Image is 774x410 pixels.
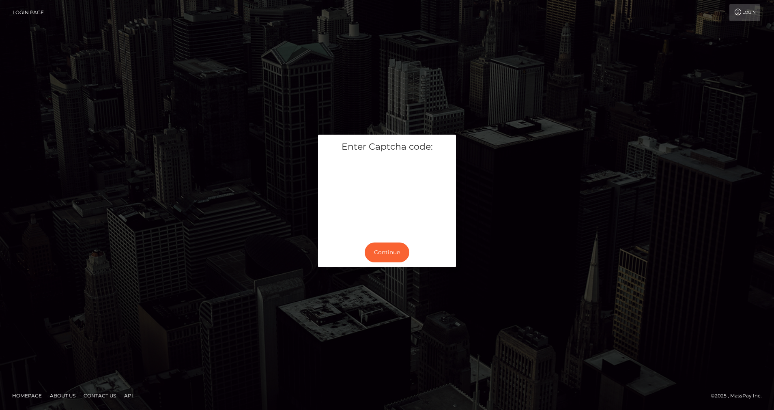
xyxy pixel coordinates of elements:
[365,243,409,262] button: Continue
[324,159,450,231] iframe: mtcaptcha
[729,4,760,21] a: Login
[324,141,450,153] h5: Enter Captcha code:
[80,389,119,402] a: Contact Us
[121,389,136,402] a: API
[9,389,45,402] a: Homepage
[47,389,79,402] a: About Us
[13,4,44,21] a: Login Page
[711,391,768,400] div: © 2025 , MassPay Inc.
